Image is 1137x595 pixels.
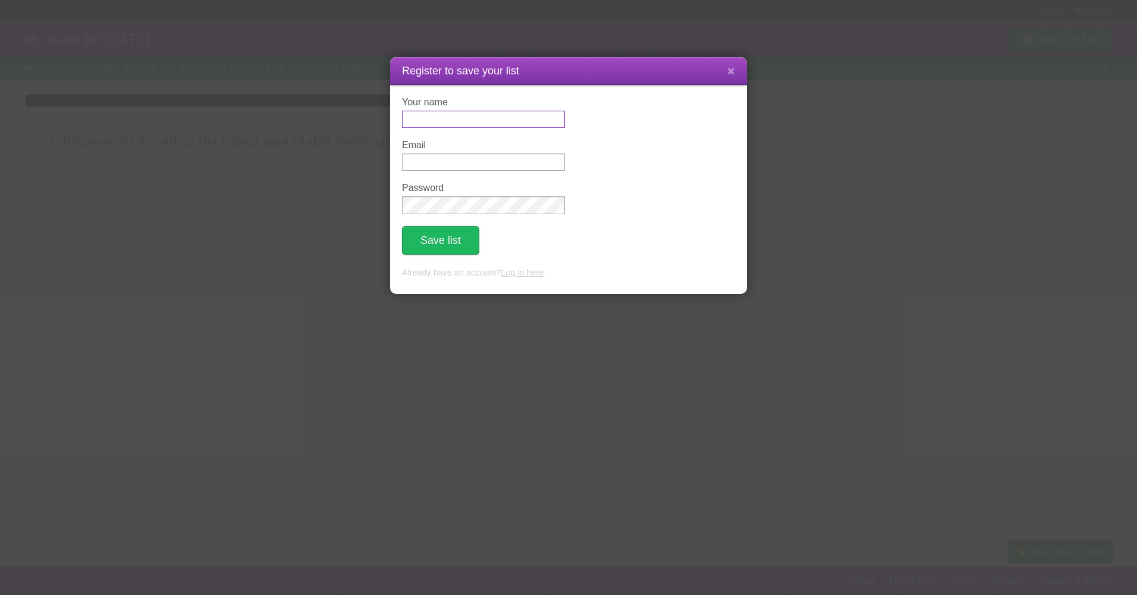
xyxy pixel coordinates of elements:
[402,226,479,255] button: Save list
[402,140,565,151] label: Email
[402,183,565,193] label: Password
[402,97,565,108] label: Your name
[402,63,735,79] h1: Register to save your list
[501,268,544,277] a: Log in here
[402,267,735,280] p: Already have an account? .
